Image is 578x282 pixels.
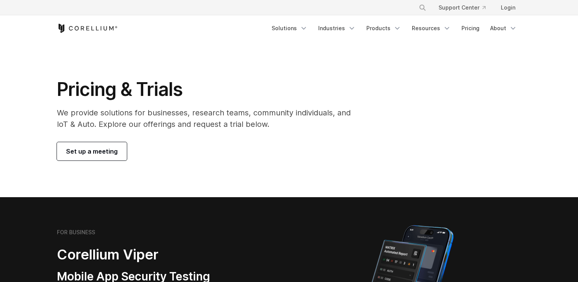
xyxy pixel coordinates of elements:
span: Set up a meeting [66,147,118,156]
a: Support Center [432,1,492,15]
a: Login [495,1,521,15]
a: About [486,21,521,35]
button: Search [416,1,429,15]
a: Pricing [457,21,484,35]
a: Set up a meeting [57,142,127,160]
div: Navigation Menu [410,1,521,15]
a: Products [362,21,406,35]
h1: Pricing & Trials [57,78,361,101]
h6: FOR BUSINESS [57,229,95,236]
p: We provide solutions for businesses, research teams, community individuals, and IoT & Auto. Explo... [57,107,361,130]
a: Solutions [267,21,312,35]
div: Navigation Menu [267,21,521,35]
a: Industries [314,21,360,35]
a: Resources [407,21,455,35]
a: Corellium Home [57,24,118,33]
h2: Corellium Viper [57,246,253,263]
